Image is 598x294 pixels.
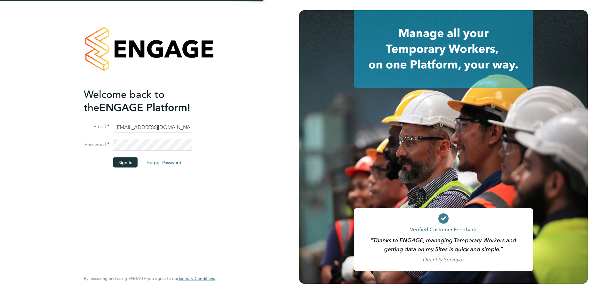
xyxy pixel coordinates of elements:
[113,122,192,133] input: Enter your work email...
[84,123,109,130] label: Email
[84,88,164,114] span: Welcome back to the
[178,276,215,281] a: Terms & Conditions
[84,276,215,281] span: By accessing and using ENGAGE you agree to our
[142,157,187,168] button: Forgot Password
[84,141,109,148] label: Password
[84,88,209,114] h2: ENGAGE Platform!
[113,157,138,168] button: Sign In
